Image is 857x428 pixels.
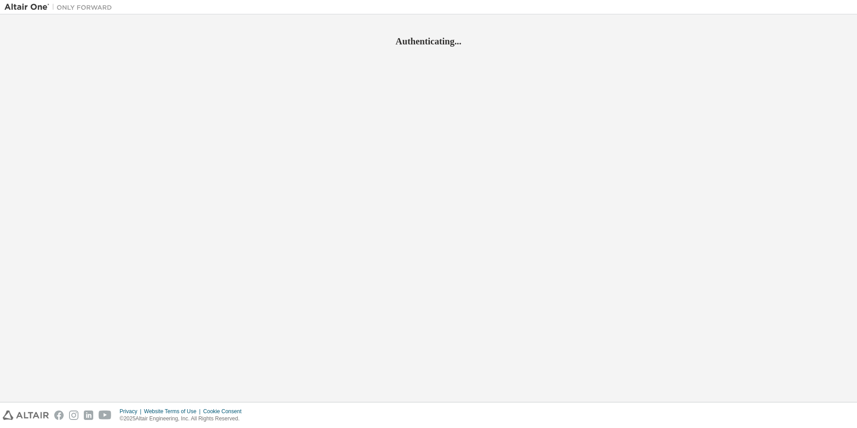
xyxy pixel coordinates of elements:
[203,408,247,415] div: Cookie Consent
[54,411,64,420] img: facebook.svg
[120,408,144,415] div: Privacy
[4,35,853,47] h2: Authenticating...
[69,411,78,420] img: instagram.svg
[84,411,93,420] img: linkedin.svg
[144,408,203,415] div: Website Terms of Use
[4,3,117,12] img: Altair One
[3,411,49,420] img: altair_logo.svg
[99,411,112,420] img: youtube.svg
[120,415,247,423] p: © 2025 Altair Engineering, Inc. All Rights Reserved.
